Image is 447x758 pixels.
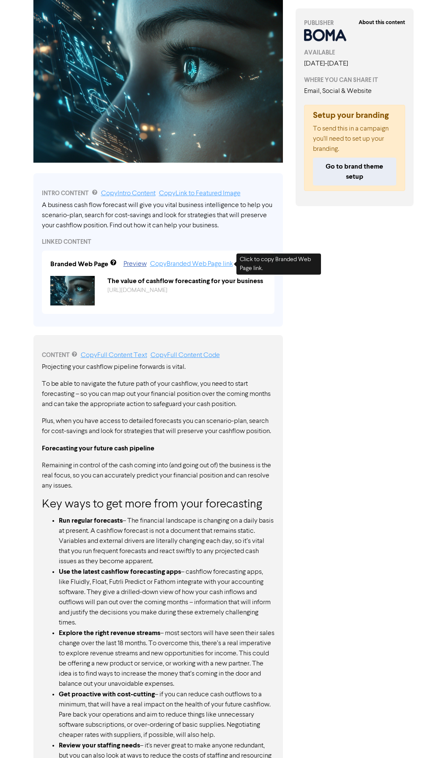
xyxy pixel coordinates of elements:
div: AVAILABLE [304,48,406,57]
li: – The financial landscape is changing on a daily basis at present. A cashflow forecast is not a d... [59,515,274,567]
strong: Review your staffing needs [59,741,140,750]
li: – most sectors will have seen their sales change over the last 18 months. To overcome this, there... [59,628,274,689]
a: [URL][DOMAIN_NAME] [107,287,167,293]
a: Copy Intro Content [101,190,156,197]
iframe: Chat Widget [405,717,447,758]
div: WHERE YOU CAN SHARE IT [304,76,406,85]
li: – if you can reduce cash outflows to a minimum, that will have a real impact on the health of you... [59,689,274,740]
a: Copy Link to Featured Image [159,190,241,197]
p: Remaining in control of the cash coming into (and going out of) the business is the real focus, s... [42,461,274,491]
strong: Get proactive with cost-cutting [59,690,155,698]
strong: Run regular forecasts [59,516,123,525]
strong: About this content [359,19,405,26]
div: PUBLISHER [304,19,406,27]
div: Branded Web Page [50,259,108,269]
div: [DATE] - [DATE] [304,59,406,69]
h3: Key ways to get more from your forecasting [42,498,274,512]
div: A business cash flow forecast will give you vital business intelligence to help you scenario-plan... [42,200,274,231]
a: Preview [123,261,147,267]
strong: Explore the right revenue streams [59,629,160,637]
div: CONTENT [42,350,274,360]
div: The value of cashflow forecasting for your business [101,276,272,286]
a: Copy Full Content Text [81,352,147,359]
p: Plus, when you have access to detailed forecasts you can scenario-plan, search for cost-savings a... [42,416,274,436]
a: Copy Branded Web Page link [150,261,233,267]
div: LINKED CONTENT [42,237,274,246]
p: To send this in a campaign you'll need to set up your branding. [313,124,397,154]
strong: Forecasting your future cash pipeline [42,444,154,453]
div: Email, Social & Website [304,86,406,96]
p: To be able to navigate the future path of your cashflow, you need to start forecasting – so you c... [42,379,274,409]
li: – cashflow forecasting apps, like Fluidly, Float, Futrli Predict or Fathom integrate with your ac... [59,567,274,628]
a: Copy Full Content Code [151,352,220,359]
div: Click to copy Branded Web Page link. [236,254,321,275]
div: https://public2.bomamarketing.com/cp/quQgLXkVNS9AFQOoHZqcU?sa=ZlLeUMFJ [101,286,272,295]
p: Projecting your cashflow pipeline forwards is vital. [42,362,274,372]
h5: Setup your branding [313,110,397,120]
strong: Use the latest cashflow forecasting apps [59,567,181,576]
div: INTRO CONTENT [42,188,274,199]
button: Go to brand theme setup [313,158,397,185]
